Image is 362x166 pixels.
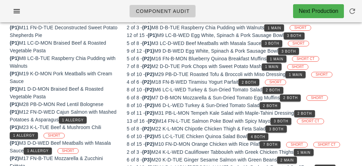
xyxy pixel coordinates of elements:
[291,142,303,147] span: SHORT
[297,56,315,61] span: SHORT CT
[294,110,315,117] button: 2 Both
[127,149,142,155] span: 2 of 3 -
[127,78,352,86] div: M18 FN-B-WED Tiramisu Yogurt Parfait
[24,148,52,154] button: 1 Allergy
[285,71,305,78] button: 1 Main
[242,81,256,84] span: 2 Both
[265,41,279,45] span: 3 Both
[127,63,142,69] span: 7 of 8 -
[127,148,352,156] div: M24 K-L-WED Cauliflower Tabbouleh with Greek Chicken Thighs
[264,24,284,31] button: 1 Main
[316,72,328,77] span: SHORT
[145,134,154,139] span: (P2)
[10,124,19,130] span: (P1)
[48,133,60,138] span: SHORT
[262,87,283,94] button: 2 Both
[127,110,145,116] span: 9 of 11 -
[127,134,145,139] span: 6 of 10 -
[148,32,157,38] span: (P1)
[10,139,118,154] div: M3 D-D-WED Beef Meatballs with Masala Sauce
[142,126,151,131] span: (P2)
[127,62,352,70] div: M2 D-D-TUE Pork Chops with Sweet Potato Mash
[127,71,145,77] span: 9 of 10 -
[269,80,282,85] span: SHORT
[127,56,142,61] span: 5 of 6 -
[127,32,148,38] span: 12 of 15 -
[145,110,154,116] span: (P2)
[127,141,145,147] span: 8 of 15 -
[127,79,142,85] span: 4 of 6 -
[10,109,19,115] span: (P1)
[277,157,297,164] button: 2 Main
[127,109,352,117] div: M31 PB-L-MON Tempeh Kale Salad with Maple-Tahini Dressing
[127,156,352,164] div: M20 K-D-TUE Ginger Sesame Salmon with Green Beans
[127,39,352,47] div: M3 LC-D-WED Beef Meatballs with Masala Sauce
[10,24,118,39] div: M11 FN-D-TUE Deconstructed Sweet Potato Shepherds Pie
[10,85,118,100] div: M1 D-D-MON Braised Beef & Roasted Vegetable Pasta
[127,40,142,46] span: 5 of 8 -
[127,24,352,31] div: M8 D-B-TUE Raspberry Chia Pudding with Walnuts
[127,47,352,55] div: M9 D-B-WED Egg White, Spinach & Pork Sausage Bowl
[148,118,157,124] span: (P2)
[10,140,19,146] span: (P1)
[301,119,320,124] span: SHORT CT
[127,55,352,62] div: M16 FN-B-MON Blueberry Quinoa Breakfast Muffins
[127,133,352,140] div: M5 LC-L-TUE Chicken Quinoa Salad Bowl
[59,116,87,123] button: 1 Allergy
[127,95,142,100] span: 6 of 8 -
[145,141,154,147] span: (P2)
[10,100,118,108] div: M28 PB-D-MON Red Lentil Bolognese
[127,157,142,163] span: 6 of 8 -
[127,140,352,148] div: M10 FN-D-MON Orange Chicken with Rice Pilaf
[10,39,118,54] div: M1 LC-D-MON Braised Beef & Roasted Vegetable Pasta
[294,149,314,156] button: 1 Main
[127,101,352,109] div: M6 D-L-WED Turkey & Sun-Dried Tomato Salad
[127,25,142,30] span: 2 of 3 -
[267,55,286,62] button: 1 Main
[265,65,279,69] span: 1 Main
[292,65,304,69] span: SHORT
[142,63,151,69] span: (P2)
[283,96,298,100] span: 2 Both
[266,126,286,133] button: 3 Both
[294,25,306,30] span: SHORT
[127,125,352,133] div: M22 K-L-MON Chipotle Chicken Thigh & Feta Salad
[270,57,284,61] span: 1 Main
[238,79,259,86] button: 2 Both
[10,54,118,70] div: M8 LC-B-TUE Raspberry Chia Pudding with Walnuts
[142,79,151,85] span: (P2)
[270,118,291,125] button: 3 Both
[292,41,305,46] span: SHORT
[10,40,19,46] span: (P1)
[311,96,323,100] span: SHORT
[62,118,84,122] span: 1 Allergy
[267,26,281,30] span: 1 Main
[142,149,151,155] span: (P3)
[135,8,190,14] span: Component Audit
[287,34,301,38] span: 3 Both
[278,48,299,55] button: 3 Both
[260,102,281,109] button: 2 Both
[127,118,148,124] span: 13 of 16 -
[266,88,280,92] span: 2 Both
[261,40,282,47] button: 3 Both
[263,143,277,146] span: 7 Both
[127,48,145,54] span: 9 of 12 -
[260,141,281,148] button: 7 Both
[10,132,38,139] button: 1 Allergy
[10,123,118,139] div: M23 K-L-TUE Beef & Mushroom Chili
[129,5,196,17] a: Component Audit
[10,101,19,107] span: (P1)
[10,71,19,76] span: (P1)
[127,117,352,125] div: M14 FN-L-TUE Salmon Poke Bowl with Spicy Mayo
[297,151,311,154] span: 1 Main
[280,95,301,101] button: 2 Both
[127,126,142,131] span: 5 of 8 -
[10,25,19,30] span: (P1)
[127,86,352,93] div: M6 LC-L-WED Turkey & Sun-Dried Tomato Salad
[145,48,154,54] span: (P1)
[127,103,145,108] span: 8 of 10 -
[250,135,265,139] span: 4 Both
[127,70,352,78] div: M29 PB-D-TUE Roasted Tofu & Broccoli with Miso Dressing
[145,87,154,92] span: (P2)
